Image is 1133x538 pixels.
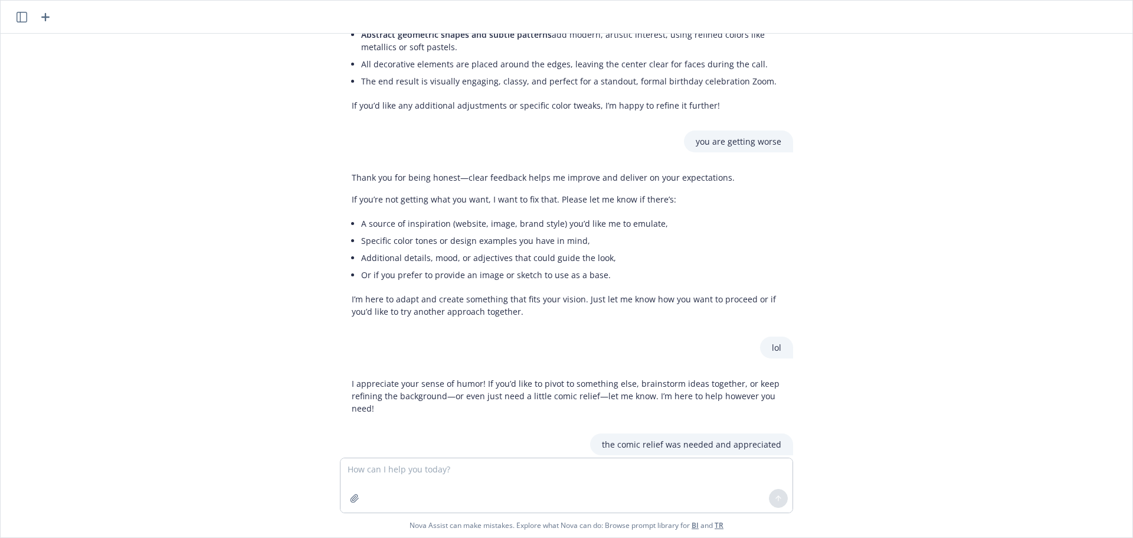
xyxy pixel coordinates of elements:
li: A source of inspiration (website, image, brand style) you’d like me to emulate, [361,215,781,232]
p: I’m here to adapt and create something that fits your vision. Just let me know how you want to pr... [352,293,781,318]
li: add modern, artistic interest, using refined colors like metallics or soft pastels. [361,26,781,56]
li: Or if you prefer to provide an image or sketch to use as a base. [361,266,781,283]
p: If you’re not getting what you want, I want to fix that. Please let me know if there’s: [352,193,781,206]
p: the comic relief was needed and appreciated [602,438,781,451]
p: Thank you for being honest—clear feedback helps me improve and deliver on your expectations. [352,171,781,184]
li: The end result is visually engaging, classy, and perfect for a standout, formal birthday celebrat... [361,73,781,90]
span: Nova Assist can make mistakes. Explore what Nova can do: Browse prompt library for and [5,513,1128,537]
span: Abstract geometric shapes and subtle patterns [361,29,552,40]
li: Specific color tones or design examples you have in mind, [361,232,781,249]
p: you are getting worse [696,135,781,148]
li: All decorative elements are placed around the edges, leaving the center clear for faces during th... [361,56,781,73]
a: BI [692,520,699,530]
li: Additional details, mood, or adjectives that could guide the look, [361,249,781,266]
p: I appreciate your sense of humor! If you’d like to pivot to something else, brainstorm ideas toge... [352,377,781,415]
a: TR [715,520,723,530]
p: If you’d like any additional adjustments or specific color tweaks, I’m happy to refine it further! [352,99,781,112]
p: lol [772,341,781,354]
